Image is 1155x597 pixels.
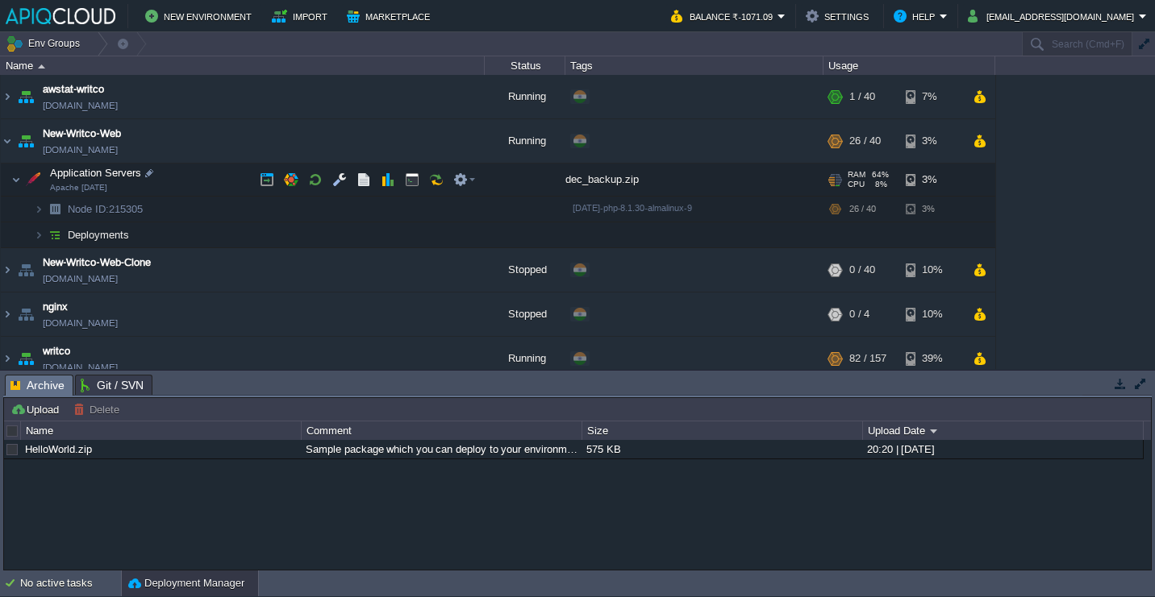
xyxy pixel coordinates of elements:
[25,443,92,455] a: HelloWorld.zip
[43,142,118,158] a: [DOMAIN_NAME]
[15,119,37,163] img: AMDAwAAAACH5BAEAAAAALAAAAAABAAEAAAICRAEAOw==
[824,56,994,75] div: Usage
[44,222,66,247] img: AMDAwAAAACH5BAEAAAAALAAAAAABAAEAAAICRAEAOw==
[968,6,1139,26] button: [EMAIL_ADDRESS][DOMAIN_NAME]
[906,337,958,380] div: 39%
[894,6,940,26] button: Help
[43,81,104,97] a: awstat-writco
[583,421,862,440] div: Size
[43,97,118,114] a: [DOMAIN_NAME]
[573,203,692,213] span: [DATE]-php-8.1.30-almalinux-9
[66,202,145,216] a: Node ID:215305
[848,180,865,189] span: CPU
[48,166,144,180] span: Application Servers
[68,203,109,215] span: Node ID:
[128,575,244,591] button: Deployment Manager
[906,197,958,222] div: 3%
[34,222,44,247] img: AMDAwAAAACH5BAEAAAAALAAAAAABAAEAAAICRAEAOw==
[872,170,889,180] span: 64%
[485,292,565,336] div: Stopped
[43,255,151,271] a: New-Writco-Web-Clone
[906,292,958,336] div: 10%
[302,440,581,458] div: Sample package which you can deploy to your environment. Feel free to delete and upload a package...
[20,570,121,596] div: No active tasks
[145,6,256,26] button: New Environment
[15,292,37,336] img: AMDAwAAAACH5BAEAAAAALAAAAAABAAEAAAICRAEAOw==
[863,440,1142,458] div: 20:20 | [DATE]
[272,6,332,26] button: Import
[582,440,861,458] div: 575 KB
[485,75,565,118] div: Running
[1,75,14,118] img: AMDAwAAAACH5BAEAAAAALAAAAAABAAEAAAICRAEAOw==
[6,8,115,24] img: APIQCloud
[15,75,37,118] img: AMDAwAAAACH5BAEAAAAALAAAAAABAAEAAAICRAEAOw==
[849,119,881,163] div: 26 / 40
[73,402,124,417] button: Delete
[849,197,876,222] div: 26 / 40
[2,56,484,75] div: Name
[849,75,875,118] div: 1 / 40
[906,248,958,292] div: 10%
[849,248,875,292] div: 0 / 40
[10,402,64,417] button: Upload
[864,421,1143,440] div: Upload Date
[38,64,45,68] img: AMDAwAAAACH5BAEAAAAALAAAAAABAAEAAAICRAEAOw==
[485,248,565,292] div: Stopped
[15,248,37,292] img: AMDAwAAAACH5BAEAAAAALAAAAAABAAEAAAICRAEAOw==
[43,126,121,142] a: New-Writco-Web
[906,119,958,163] div: 3%
[34,197,44,222] img: AMDAwAAAACH5BAEAAAAALAAAAAABAAEAAAICRAEAOw==
[485,337,565,380] div: Running
[906,75,958,118] div: 7%
[848,170,865,180] span: RAM
[50,183,107,193] span: Apache [DATE]
[486,56,565,75] div: Status
[22,421,301,440] div: Name
[566,56,823,75] div: Tags
[15,337,37,380] img: AMDAwAAAACH5BAEAAAAALAAAAAABAAEAAAICRAEAOw==
[806,6,874,26] button: Settings
[849,292,869,336] div: 0 / 4
[1,119,14,163] img: AMDAwAAAACH5BAEAAAAALAAAAAABAAEAAAICRAEAOw==
[849,337,886,380] div: 82 / 157
[1,248,14,292] img: AMDAwAAAACH5BAEAAAAALAAAAAABAAEAAAICRAEAOw==
[48,167,144,179] a: Application ServersApache [DATE]
[302,421,582,440] div: Comment
[43,359,118,375] a: [DOMAIN_NAME]
[906,164,958,196] div: 3%
[43,271,118,287] a: [DOMAIN_NAME]
[565,164,824,196] div: dec_backup.zip
[6,32,85,55] button: Env Groups
[671,6,778,26] button: Balance ₹-1071.09
[43,343,70,359] a: writco
[22,164,44,196] img: AMDAwAAAACH5BAEAAAAALAAAAAABAAEAAAICRAEAOw==
[66,202,145,216] span: 215305
[43,299,68,315] a: nginx
[11,164,21,196] img: AMDAwAAAACH5BAEAAAAALAAAAAABAAEAAAICRAEAOw==
[485,119,565,163] div: Running
[44,197,66,222] img: AMDAwAAAACH5BAEAAAAALAAAAAABAAEAAAICRAEAOw==
[1,337,14,380] img: AMDAwAAAACH5BAEAAAAALAAAAAABAAEAAAICRAEAOw==
[43,315,118,331] a: [DOMAIN_NAME]
[1,292,14,336] img: AMDAwAAAACH5BAEAAAAALAAAAAABAAEAAAICRAEAOw==
[871,180,887,189] span: 8%
[347,6,435,26] button: Marketplace
[10,375,65,396] span: Archive
[81,375,144,395] span: Git / SVN
[66,228,131,242] a: Deployments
